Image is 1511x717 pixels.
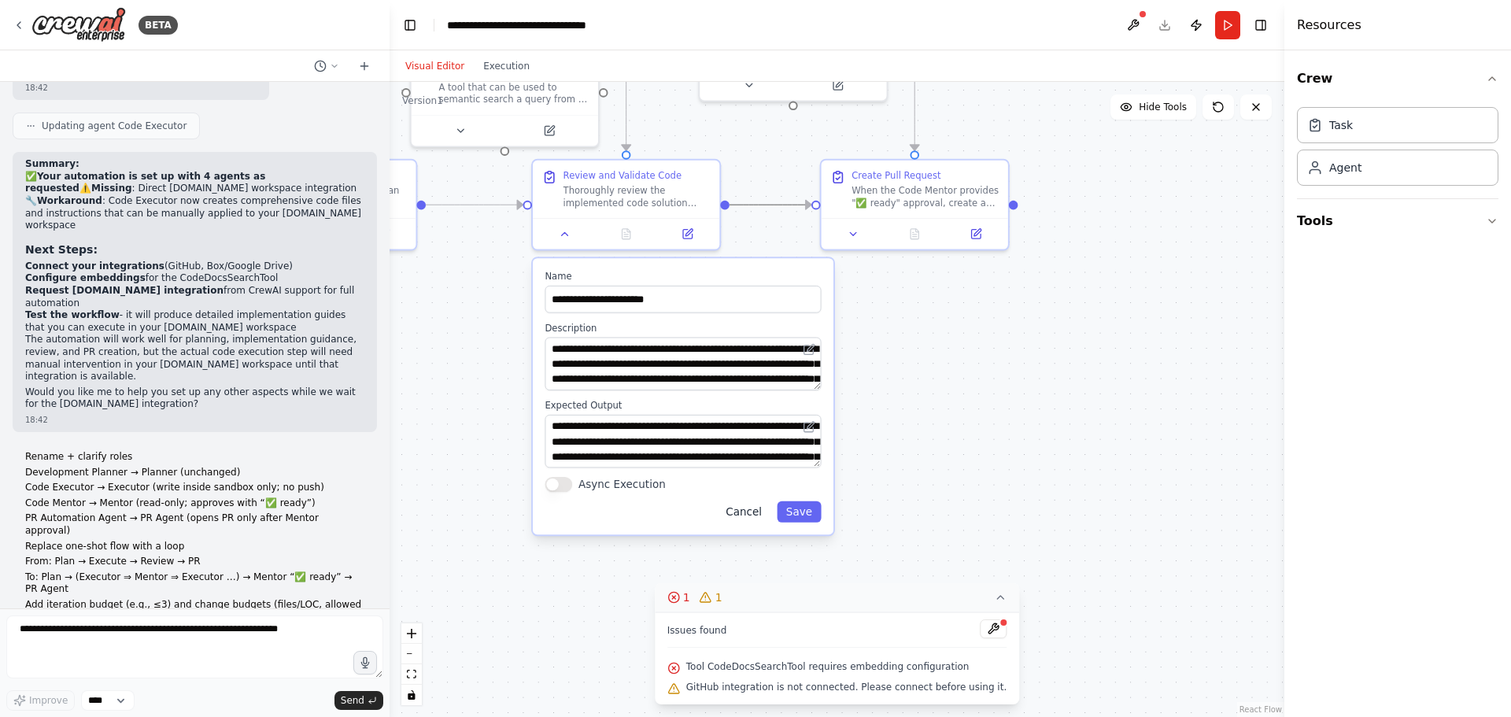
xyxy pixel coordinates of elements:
button: Execution [474,57,539,76]
div: Create Pull Request [852,169,940,181]
div: Execute the development plan by implementing the {project_type} solution in the sandbox environme... [260,185,407,209]
div: Thoroughly review the implemented code solution against the original plan and success criteria. A... [563,185,711,209]
div: Agent [1329,160,1361,176]
button: zoom out [401,644,422,664]
a: React Flow attribution [1239,705,1282,714]
p: Replace one-shot flow with a loop [25,541,364,553]
div: Version 1 [402,94,443,107]
button: Open in side panel [358,225,410,243]
p: Development Planner → Planner (unchanged) [25,467,364,479]
span: Tool CodeDocsSearchTool requires embedding configuration [686,660,970,673]
label: Description [545,322,821,334]
li: - it will produce detailed implementation guides that you can execute in your [DOMAIN_NAME] works... [25,309,364,334]
p: To: Plan → (Executor ⇒ Mentor ⇒ Executor …) → Mentor “✅ ready” → PR Agent [25,571,364,596]
li: for the CodeDocsSearchTool [25,272,364,285]
button: Crew [1297,57,1498,101]
button: Switch to previous chat [308,57,345,76]
p: The automation will work well for planning, implementation guidance, review, and PR creation, but... [25,334,364,383]
strong: Test the workflow [25,309,120,320]
g: Edge from e6b70826-2f22-4933-8ec9-2ca2939ee3e9 to 3d2d0781-efe5-4591-8129-4c0d6f97591e [730,198,811,213]
h4: Resources [1297,16,1361,35]
div: 18:42 [25,414,364,426]
span: Issues found [667,624,727,637]
p: Rename + clarify roles [25,451,364,464]
button: Tools [1297,199,1498,243]
strong: Next Steps: [25,243,98,256]
p: Code Mentor → Mentor (read-only; approves with “✅ ready”) [25,497,364,510]
div: A tool that can be used to semantic search a query from a Code Docs content. [438,81,589,105]
span: 1 [683,589,690,605]
li: from CrewAI support for full automation [25,285,364,309]
button: Hide Tools [1110,94,1196,120]
button: Open in editor [800,418,818,436]
p: Code Executor → Executor (write inside sandbox only; no push) [25,482,364,494]
strong: Missing [91,183,132,194]
button: toggle interactivity [401,685,422,705]
p: ✅ ⚠️ : Direct [DOMAIN_NAME] workspace integration 🔧 : Code Executor now creates comprehensive cod... [25,171,364,232]
button: fit view [401,664,422,685]
nav: breadcrumb [447,17,624,33]
div: Review and Validate CodeThoroughly review the implemented code solution against the original plan... [531,159,721,251]
label: Expected Output [545,400,821,412]
button: Save [777,501,821,523]
button: Visual Editor [396,57,474,76]
label: Async Execution [578,477,666,492]
li: (GitHub, Box/Google Drive) [25,261,364,273]
strong: Request [DOMAIN_NAME] integration [25,285,224,296]
button: Click to speak your automation idea [353,651,377,674]
div: Review and Validate Code [563,169,682,181]
strong: Connect your integrations [25,261,164,272]
div: Create Pull RequestWhen the Code Mentor provides "✅ ready" approval, create a comprehensive pull ... [820,159,1010,251]
strong: Workaround [37,195,102,206]
strong: Summary: [25,158,79,169]
div: When the Code Mentor provides "✅ ready" approval, create a comprehensive pull request for the {pr... [852,185,999,209]
p: Add iteration budget (e.g., ≤3) and change budgets (files/LOC, allowed paths). [25,599,364,623]
button: Open in editor [800,340,818,358]
span: Improve [29,694,68,707]
button: Start a new chat [352,57,377,76]
span: 1 [715,589,722,605]
button: Improve [6,690,75,711]
button: 11 [655,583,1019,612]
div: React Flow controls [401,623,422,705]
div: Execute the development plan by implementing the {project_type} solution in the sandbox environme... [227,159,417,251]
button: Open in side panel [506,122,592,140]
div: 18:42 [25,82,257,94]
p: From: Plan → Execute → Review → PR [25,556,364,568]
strong: Configure embeddings [25,272,146,283]
img: Logo [31,7,126,43]
button: No output available [594,225,659,243]
button: zoom in [401,623,422,644]
span: Hide Tools [1139,101,1187,113]
label: Name [545,271,821,283]
span: Updating agent Code Executor [42,120,187,132]
span: Send [341,694,364,707]
div: Crew [1297,101,1498,198]
button: Hide left sidebar [399,14,421,36]
p: PR Automation Agent → PR Agent (opens PR only after Mentor approval) [25,512,364,537]
g: Edge from 606a19ce-7411-41da-a05a-300902d665ff to e6b70826-2f22-4933-8ec9-2ca2939ee3e9 [426,198,523,213]
button: Hide right sidebar [1250,14,1272,36]
p: Would you like me to help you set up any other aspects while we wait for the [DOMAIN_NAME] integr... [25,386,364,411]
strong: Your automation is set up with 4 agents as requested [25,171,265,194]
button: Cancel [717,501,771,523]
div: Task [1329,117,1353,133]
button: Open in side panel [661,225,713,243]
span: GitHub integration is not connected. Please connect before using it. [686,681,1007,693]
div: CodeDocsSearchToolA tool that can be used to semantic search a query from a Code Docs content. [410,37,600,147]
button: Send [334,691,383,710]
button: Open in side panel [795,76,881,94]
button: No output available [882,225,947,243]
div: BETA [139,16,178,35]
button: Open in side panel [950,225,1002,243]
